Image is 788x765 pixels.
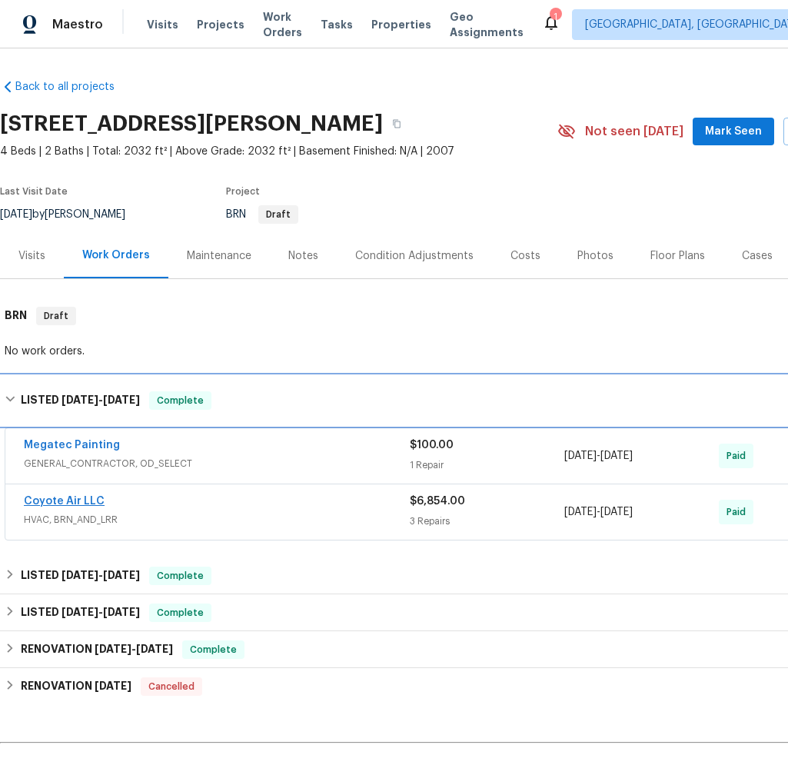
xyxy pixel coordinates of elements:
[260,210,297,219] span: Draft
[21,567,140,585] h6: LISTED
[24,456,410,471] span: GENERAL_CONTRACTOR, OD_SELECT
[600,451,633,461] span: [DATE]
[410,457,564,473] div: 1 Repair
[187,248,251,264] div: Maintenance
[62,394,140,405] span: -
[585,124,683,139] span: Not seen [DATE]
[103,570,140,580] span: [DATE]
[151,605,210,620] span: Complete
[5,307,27,325] h6: BRN
[151,393,210,408] span: Complete
[410,514,564,529] div: 3 Repairs
[705,122,762,141] span: Mark Seen
[103,607,140,617] span: [DATE]
[21,677,131,696] h6: RENOVATION
[103,394,140,405] span: [DATE]
[410,496,465,507] span: $6,854.00
[95,680,131,691] span: [DATE]
[600,507,633,517] span: [DATE]
[693,118,774,146] button: Mark Seen
[564,504,633,520] span: -
[95,644,173,654] span: -
[564,507,597,517] span: [DATE]
[62,394,98,405] span: [DATE]
[24,440,120,451] a: Megatec Painting
[24,512,410,527] span: HVAC, BRN_AND_LRR
[62,607,140,617] span: -
[510,248,540,264] div: Costs
[197,17,244,32] span: Projects
[726,448,752,464] span: Paid
[142,679,201,694] span: Cancelled
[564,448,633,464] span: -
[371,17,431,32] span: Properties
[82,248,150,263] div: Work Orders
[95,644,131,654] span: [DATE]
[226,187,260,196] span: Project
[18,248,45,264] div: Visits
[263,9,302,40] span: Work Orders
[226,209,298,220] span: BRN
[321,19,353,30] span: Tasks
[21,640,173,659] h6: RENOVATION
[24,496,105,507] a: Coyote Air LLC
[383,110,411,138] button: Copy Address
[21,604,140,622] h6: LISTED
[184,642,243,657] span: Complete
[650,248,705,264] div: Floor Plans
[726,504,752,520] span: Paid
[147,17,178,32] span: Visits
[355,248,474,264] div: Condition Adjustments
[288,248,318,264] div: Notes
[38,308,75,324] span: Draft
[21,391,140,410] h6: LISTED
[410,440,454,451] span: $100.00
[62,570,140,580] span: -
[151,568,210,584] span: Complete
[450,9,524,40] span: Geo Assignments
[564,451,597,461] span: [DATE]
[742,248,773,264] div: Cases
[550,9,560,25] div: 1
[62,570,98,580] span: [DATE]
[577,248,613,264] div: Photos
[62,607,98,617] span: [DATE]
[136,644,173,654] span: [DATE]
[52,17,103,32] span: Maestro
